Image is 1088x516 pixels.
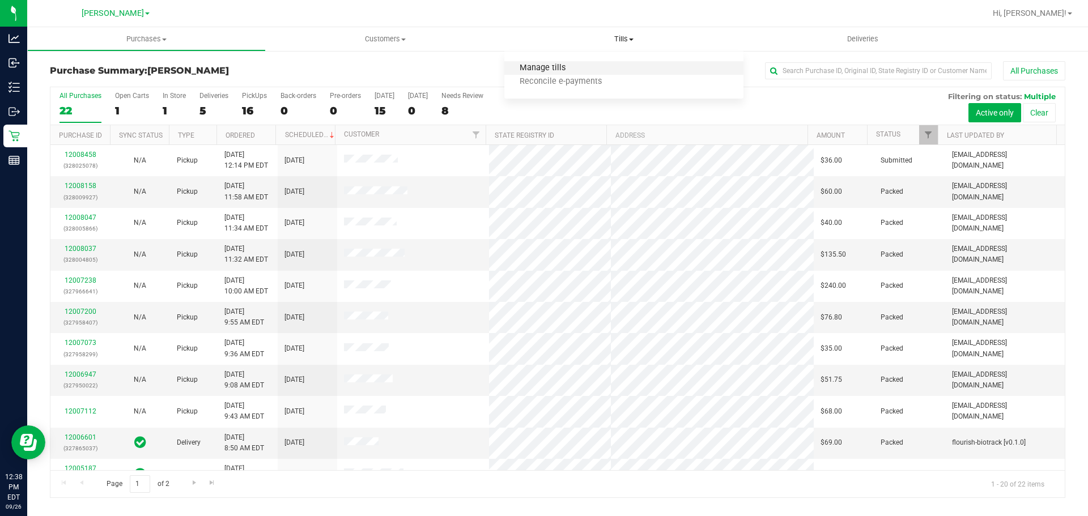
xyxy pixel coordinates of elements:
[832,34,894,44] span: Deliveries
[821,249,846,260] span: $135.50
[467,125,486,144] a: Filter
[952,338,1058,359] span: [EMAIL_ADDRESS][DOMAIN_NAME]
[1003,61,1065,80] button: All Purchases
[881,343,903,354] span: Packed
[952,369,1058,391] span: [EMAIL_ADDRESS][DOMAIN_NAME]
[8,82,20,93] inline-svg: Inventory
[65,151,96,159] a: 12008458
[821,186,842,197] span: $60.00
[821,280,846,291] span: $240.00
[224,369,264,391] span: [DATE] 9:08 AM EDT
[57,443,103,454] p: (327865037)
[881,469,903,480] span: Packed
[177,343,198,354] span: Pickup
[163,104,186,117] div: 1
[147,65,229,76] span: [PERSON_NAME]
[5,472,22,502] p: 12:38 PM EDT
[65,214,96,221] a: 12008047
[224,306,264,328] span: [DATE] 9:55 AM EDT
[284,280,304,291] span: [DATE]
[177,155,198,166] span: Pickup
[177,312,198,323] span: Pickup
[881,218,903,228] span: Packed
[224,275,268,297] span: [DATE] 10:00 AM EDT
[57,223,103,234] p: (328005866)
[952,469,1026,480] span: flourish-biotrack [v0.1.0]
[134,374,146,385] button: N/A
[134,312,146,323] button: N/A
[28,34,265,44] span: Purchases
[57,349,103,360] p: (327958299)
[821,406,842,417] span: $68.00
[177,437,201,448] span: Delivery
[876,130,900,138] a: Status
[242,104,267,117] div: 16
[284,343,304,354] span: [DATE]
[65,433,96,441] a: 12006601
[8,33,20,44] inline-svg: Analytics
[163,92,186,100] div: In Store
[134,186,146,197] button: N/A
[115,92,149,100] div: Open Carts
[504,34,743,44] span: Tills
[59,104,101,117] div: 22
[284,218,304,228] span: [DATE]
[284,186,304,197] span: [DATE]
[224,212,268,234] span: [DATE] 11:34 AM EDT
[952,400,1058,422] span: [EMAIL_ADDRESS][DOMAIN_NAME]
[134,155,146,166] button: N/A
[134,282,146,289] span: Not Applicable
[177,186,198,197] span: Pickup
[881,186,903,197] span: Packed
[65,308,96,315] a: 12007200
[821,218,842,228] span: $40.00
[8,155,20,166] inline-svg: Reports
[952,212,1058,234] span: [EMAIL_ADDRESS][DOMAIN_NAME]
[344,130,379,138] a: Customer
[134,313,146,321] span: Not Applicable
[134,466,146,482] span: In Sync
[204,475,220,491] a: Go to the last page
[284,249,304,260] span: [DATE]
[441,92,483,100] div: Needs Review
[186,475,202,491] a: Go to the next page
[8,106,20,117] inline-svg: Outbound
[881,155,912,166] span: Submitted
[952,275,1058,297] span: [EMAIL_ADDRESS][DOMAIN_NAME]
[11,425,45,459] iframe: Resource center
[226,131,255,139] a: Ordered
[224,150,268,171] span: [DATE] 12:14 PM EDT
[284,469,304,480] span: [DATE]
[65,182,96,190] a: 12008158
[952,150,1058,171] span: [EMAIL_ADDRESS][DOMAIN_NAME]
[82,8,144,18] span: [PERSON_NAME]
[284,312,304,323] span: [DATE]
[948,92,1022,101] span: Filtering on status:
[57,286,103,297] p: (327966641)
[134,218,146,228] button: N/A
[881,437,903,448] span: Packed
[134,156,146,164] span: Not Applicable
[375,92,394,100] div: [DATE]
[65,464,96,472] a: 12005187
[224,400,264,422] span: [DATE] 9:43 AM EDT
[5,502,22,511] p: 09/26
[224,181,268,202] span: [DATE] 11:58 AM EDT
[59,131,102,139] a: Purchase ID
[134,407,146,415] span: Not Applicable
[134,406,146,417] button: N/A
[224,463,264,485] span: [DATE] 5:47 PM EDT
[330,104,361,117] div: 0
[199,92,228,100] div: Deliveries
[8,130,20,142] inline-svg: Retail
[8,57,20,69] inline-svg: Inbound
[881,374,903,385] span: Packed
[177,218,198,228] span: Pickup
[280,92,316,100] div: Back-orders
[130,475,150,493] input: 1
[65,339,96,347] a: 12007073
[952,181,1058,202] span: [EMAIL_ADDRESS][DOMAIN_NAME]
[952,437,1026,448] span: flourish-biotrack [v0.1.0]
[224,244,268,265] span: [DATE] 11:32 AM EDT
[57,160,103,171] p: (328025078)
